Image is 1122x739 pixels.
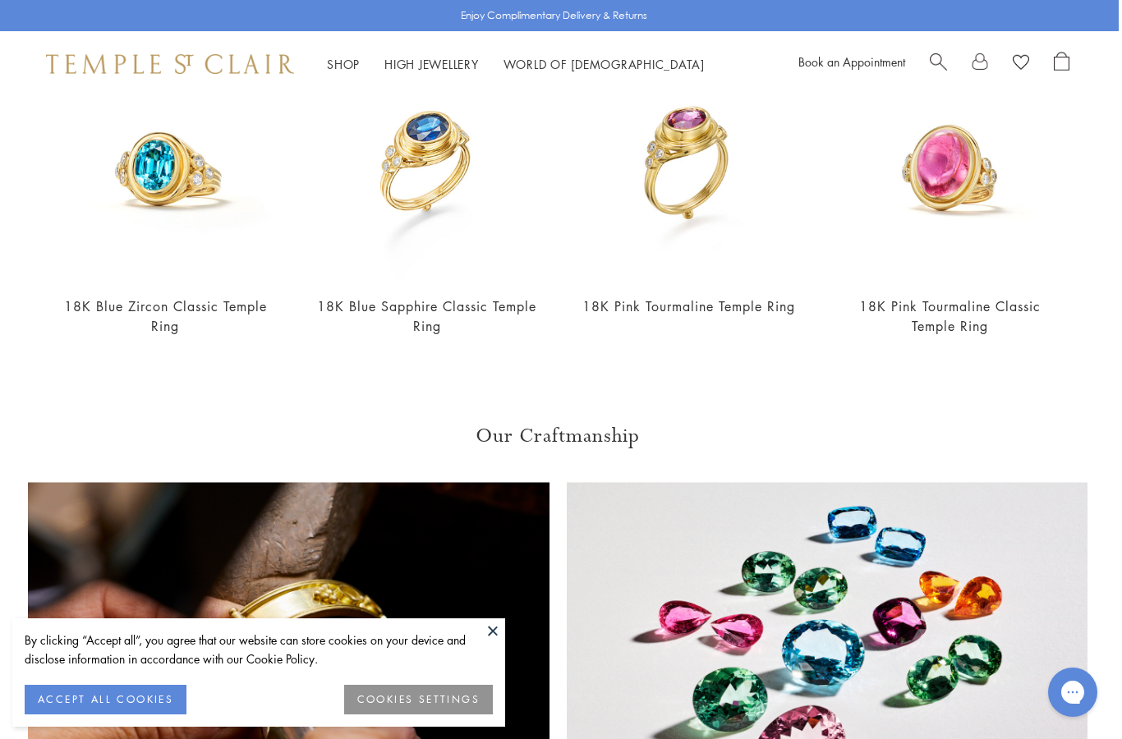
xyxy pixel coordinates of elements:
a: View Wishlist [1013,52,1029,76]
button: ACCEPT ALL COOKIES [25,685,186,714]
nav: Main navigation [327,54,705,75]
iframe: Gorgias live chat messenger [1040,662,1106,723]
a: 18K Blue Sapphire Classic Temple Ring [317,297,536,334]
p: Enjoy Complimentary Delivery & Returns [461,7,647,24]
a: 18K Pink Tourmaline Classic Temple Ring [859,297,1041,334]
img: 18K Pink Tourmaline Classic Temple Ring [836,53,1065,282]
a: ShopShop [327,56,360,72]
img: 18K Pink Tourmaline Temple Ring [574,53,803,282]
img: Temple St. Clair [46,54,294,74]
div: By clicking “Accept all”, you agree that our website can store cookies on your device and disclos... [25,631,493,668]
img: 18K Blue Zircon Classic Temple Ring [51,53,280,282]
img: R16111-BSDI9HBY [313,53,542,282]
a: Book an Appointment [798,53,905,70]
a: World of [DEMOGRAPHIC_DATA]World of [DEMOGRAPHIC_DATA] [504,56,705,72]
h3: Our Craftmanship [28,423,1088,449]
a: 18K Blue Zircon Classic Temple Ring [64,297,267,334]
a: 18K Pink Tourmaline Temple Ring [582,297,795,315]
a: Search [930,52,947,76]
button: COOKIES SETTINGS [344,685,493,714]
a: High JewelleryHigh Jewellery [384,56,479,72]
a: Open Shopping Bag [1054,52,1069,76]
